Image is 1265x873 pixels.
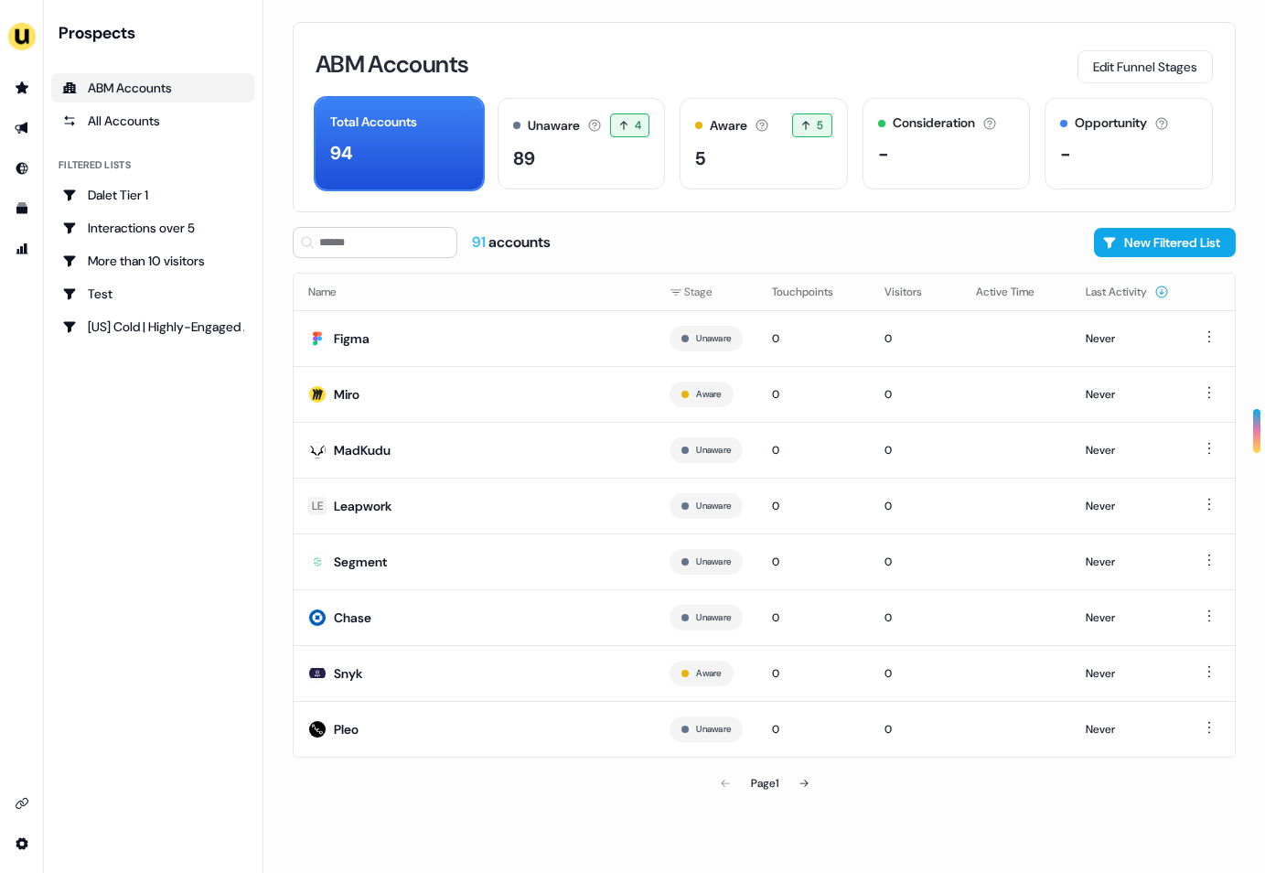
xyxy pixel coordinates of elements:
[772,609,855,627] div: 0
[316,52,468,76] h3: ABM Accounts
[696,442,731,458] button: Unaware
[7,73,37,102] a: Go to prospects
[7,234,37,264] a: Go to attribution
[51,73,255,102] a: ABM Accounts
[51,312,255,341] a: Go to [US] Cold | Highly-Engaged Accounts
[62,219,244,237] div: Interactions over 5
[62,252,244,270] div: More than 10 visitors
[817,116,823,135] span: 5
[772,385,855,404] div: 0
[976,275,1056,308] button: Active Time
[51,279,255,308] a: Go to Test
[695,145,705,172] div: 5
[7,113,37,143] a: Go to outbound experience
[772,329,855,348] div: 0
[884,609,947,627] div: 0
[59,157,131,173] div: Filtered lists
[7,194,37,223] a: Go to templates
[1086,497,1169,515] div: Never
[696,665,721,682] button: Aware
[7,154,37,183] a: Go to Inbound
[696,721,731,738] button: Unaware
[59,22,255,44] div: Prospects
[772,720,855,738] div: 0
[334,664,362,683] div: Snyk
[878,140,889,167] div: -
[334,329,370,348] div: Figma
[334,441,391,459] div: MadKudu
[334,553,387,571] div: Segment
[1086,329,1169,348] div: Never
[472,232,488,252] span: 91
[62,112,244,130] div: All Accounts
[884,385,947,404] div: 0
[884,441,947,459] div: 0
[1086,664,1169,683] div: Never
[710,116,747,135] div: Aware
[1086,609,1169,627] div: Never
[312,497,323,515] div: LE
[772,553,855,571] div: 0
[7,789,37,818] a: Go to integrations
[7,829,37,858] a: Go to integrations
[51,180,255,210] a: Go to Dalet Tier 1
[528,116,580,135] div: Unaware
[62,318,244,336] div: [US] Cold | Highly-Engaged Accounts
[884,497,947,515] div: 0
[51,213,255,242] a: Go to Interactions over 5
[696,386,721,403] button: Aware
[696,498,731,514] button: Unaware
[51,246,255,275] a: Go to More than 10 visitors
[696,554,731,570] button: Unaware
[751,774,778,792] div: Page 1
[51,106,255,135] a: All accounts
[1086,441,1169,459] div: Never
[884,553,947,571] div: 0
[1094,228,1236,257] button: New Filtered List
[884,664,947,683] div: 0
[334,720,359,738] div: Pleo
[62,79,244,97] div: ABM Accounts
[772,441,855,459] div: 0
[670,283,743,301] div: Stage
[334,609,371,627] div: Chase
[893,113,975,133] div: Consideration
[1086,720,1169,738] div: Never
[1086,385,1169,404] div: Never
[884,329,947,348] div: 0
[696,609,731,626] button: Unaware
[772,497,855,515] div: 0
[334,497,391,515] div: Leapwork
[884,275,944,308] button: Visitors
[294,274,655,310] th: Name
[772,664,855,683] div: 0
[696,330,731,347] button: Unaware
[1075,113,1147,133] div: Opportunity
[772,275,855,308] button: Touchpoints
[330,139,353,167] div: 94
[884,720,947,738] div: 0
[635,116,641,135] span: 4
[334,385,359,404] div: Miro
[62,285,244,303] div: Test
[1060,140,1071,167] div: -
[472,232,551,253] div: accounts
[1086,553,1169,571] div: Never
[1077,50,1213,83] button: Edit Funnel Stages
[330,113,417,132] div: Total Accounts
[513,145,535,172] div: 89
[62,186,244,204] div: Dalet Tier 1
[1086,275,1169,308] button: Last Activity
